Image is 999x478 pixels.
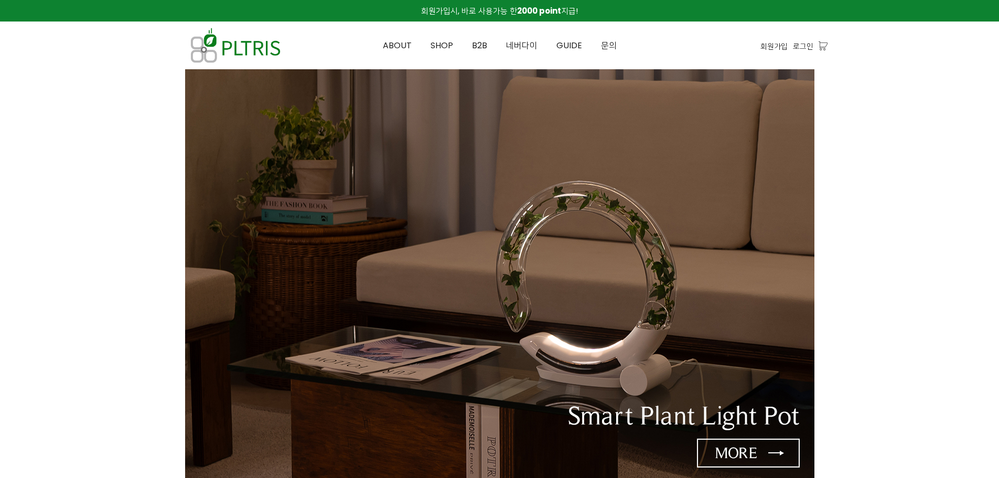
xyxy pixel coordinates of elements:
span: ABOUT [383,39,412,51]
strong: 2000 point [517,5,561,16]
a: SHOP [421,22,463,69]
span: GUIDE [556,39,582,51]
a: GUIDE [547,22,592,69]
span: B2B [472,39,487,51]
a: ABOUT [373,22,421,69]
a: 문의 [592,22,626,69]
span: SHOP [431,39,453,51]
span: 문의 [601,39,617,51]
a: 네버다이 [497,22,547,69]
a: 회원가입 [760,40,788,52]
a: B2B [463,22,497,69]
span: 회원가입시, 바로 사용가능 한 지급! [421,5,578,16]
a: 로그인 [793,40,813,52]
span: 네버다이 [506,39,538,51]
